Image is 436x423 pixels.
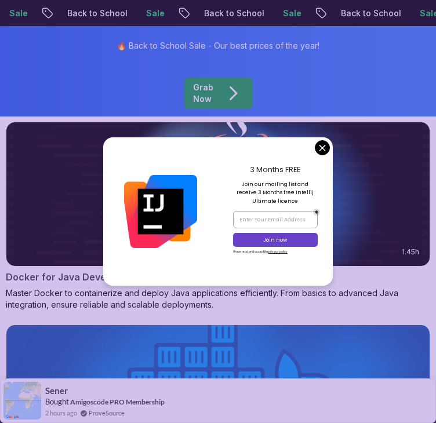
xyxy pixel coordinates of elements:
[45,397,69,406] span: Bought
[117,40,319,52] p: 🔥 Back to School Sale - Our best prices of the year!
[6,122,430,266] img: Docker for Java Developers card
[89,408,125,418] a: ProveSource
[6,270,135,284] h2: Docker for Java Developers
[45,8,123,19] p: Back to School
[123,8,161,19] p: Sale
[70,397,165,407] a: Amigoscode PRO Membership
[260,8,297,19] p: Sale
[6,122,430,311] a: Docker for Java Developers card1.45hDocker for Java DevelopersProMaster Docker to containerize an...
[45,408,77,418] span: 2 hours ago
[397,8,434,19] p: Sale
[402,247,419,257] p: 1.45h
[181,8,260,19] p: Back to School
[193,82,214,105] p: Grab Now
[3,382,41,420] img: provesource social proof notification image
[45,386,68,396] span: Sener
[318,8,397,19] p: Back to School
[6,287,430,311] p: Master Docker to containerize and deploy Java applications efficiently. From basics to advanced J...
